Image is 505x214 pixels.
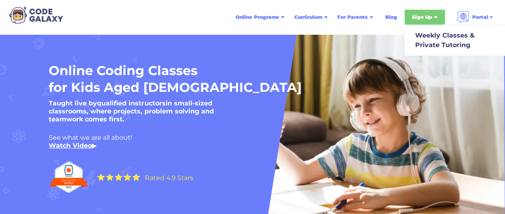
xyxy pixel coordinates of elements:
img: Top Rated edtech company [49,158,89,196]
div: Online Programs [231,10,289,24]
img: Yellow Star - the Code Galaxy [115,173,123,181]
div: Curriculum [294,13,322,21]
div: Weekly Classes & Private Tutoring [412,31,475,50]
h1: Online Coding Classes for Kids Aged [DEMOGRAPHIC_DATA] [49,62,394,95]
img: Yellow Star - the Code Galaxy [123,173,131,181]
div: Portal [452,8,499,26]
img: Yellow Star - the Code Galaxy [106,173,114,181]
div: See what we are all about! ‍ ▶ [49,134,432,150]
h5: Taught live by in small-sized classrooms, where projects, problem solving and teamwork comes first. [49,99,248,123]
div: For Parents [337,13,368,21]
img: Yellow Star - the Code Galaxy [97,173,105,181]
div: Portal [472,13,488,21]
div: Curriculum [289,10,333,24]
a: Blog [380,10,402,24]
a: Watch Video [49,142,92,149]
strong: qualified instructors [97,99,165,107]
div: For Parents [333,10,378,24]
div: Sign Up [412,13,432,21]
img: Yellow Star - the Code Galaxy [132,173,140,181]
div: Sign Up [404,10,445,25]
div: Rated 4.9 Stars [145,175,193,181]
div: Online Programs [236,13,279,21]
